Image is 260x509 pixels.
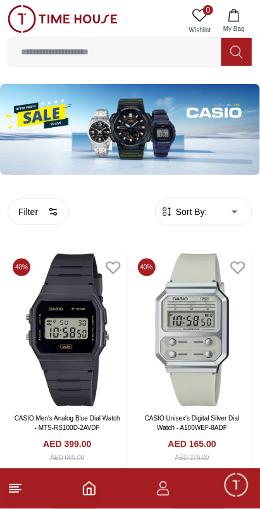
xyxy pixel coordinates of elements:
a: CASIO Unisex's Digital Silver Dial Watch - A100WEF-8ADF [145,415,240,432]
span: My Bag [218,24,250,34]
div: AED 275.00 [175,453,209,463]
div: Chat Widget [223,472,251,500]
span: 0 [203,5,213,15]
button: Sort By: [161,205,207,218]
a: CASIO Men's Analog Blue Dial Watch - MTS-RS100D-2AVDF [15,415,120,432]
button: My Bag [216,5,252,37]
div: AED 665.00 [50,453,84,463]
h4: AED 165.00 [168,438,216,451]
span: Sort By: [173,205,207,218]
a: 0Wishlist [184,5,216,37]
span: 40 % [13,259,30,276]
img: ... [8,5,118,33]
h4: AED 399.00 [43,438,91,451]
a: Home [82,481,97,496]
span: 40 % [138,259,156,276]
button: Filter [8,199,69,225]
img: CASIO Men's Analog Blue Dial Watch - MTS-RS100D-2AVDF [8,254,127,407]
span: Wishlist [184,25,216,35]
img: CASIO Unisex's Digital Silver Dial Watch - A100WEF-8ADF [133,254,252,407]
